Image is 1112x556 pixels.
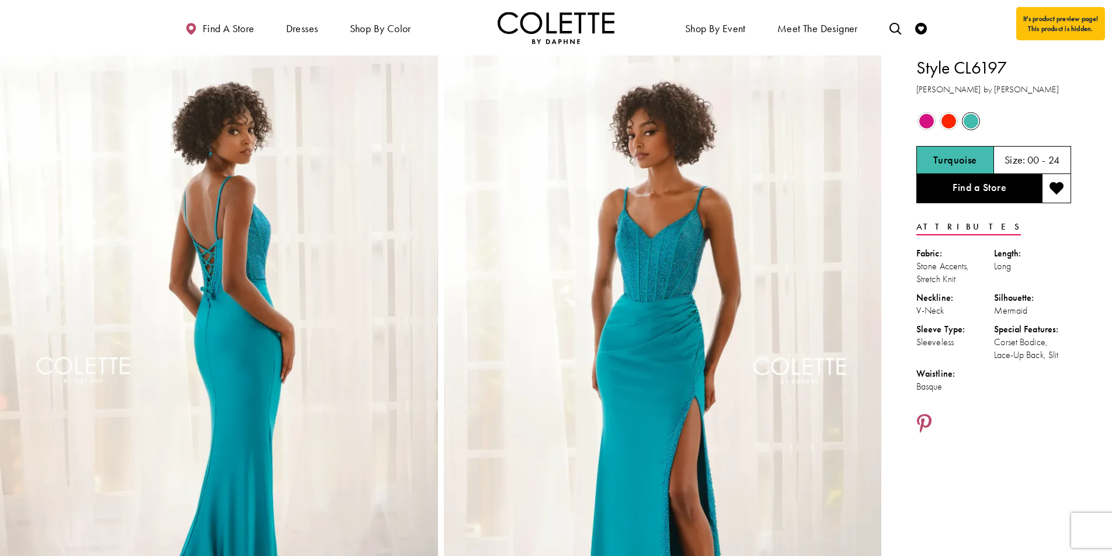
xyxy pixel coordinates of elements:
div: Length: [994,247,1072,260]
span: Meet the designer [777,23,858,34]
div: Silhouette: [994,291,1072,304]
span: Dresses [286,23,318,34]
span: Shop By Event [685,23,746,34]
button: Add to wishlist [1042,174,1071,203]
h1: Style CL6197 [916,55,1071,80]
div: Fuchsia [916,111,937,131]
span: Shop By Event [682,12,749,44]
div: Special Features: [994,323,1072,336]
span: Shop by color [350,23,411,34]
a: Check Wishlist [912,12,930,44]
img: Colette by Daphne [498,12,614,44]
div: Scarlet [939,111,959,131]
div: Sleeve Type: [916,323,994,336]
a: Attributes [916,218,1021,235]
span: Find a store [203,23,255,34]
a: Meet the designer [774,12,861,44]
div: Stone Accents, Stretch Knit [916,260,994,286]
a: Share using Pinterest - Opens in new tab [916,413,932,436]
div: It's product preview page! This product is hidden. [1016,7,1105,40]
a: Toggle search [887,12,904,44]
div: Sleeveless [916,336,994,349]
div: Mermaid [994,304,1072,317]
h5: Chosen color [933,154,977,166]
div: Fabric: [916,247,994,260]
div: V-Neck [916,304,994,317]
h3: [PERSON_NAME] by [PERSON_NAME] [916,83,1071,96]
div: Waistline: [916,367,994,380]
h5: 00 - 24 [1027,154,1060,166]
div: Long [994,260,1072,273]
a: Find a store [182,12,257,44]
div: Basque [916,380,994,393]
div: Corset Bodice, Lace-Up Back, Slit [994,336,1072,362]
div: Neckline: [916,291,994,304]
div: Turquoise [961,111,981,131]
span: Size: [1005,153,1026,166]
span: Shop by color [347,12,414,44]
div: Product color controls state depends on size chosen [916,110,1071,133]
a: Visit Home Page [498,12,614,44]
span: Dresses [283,12,321,44]
a: Find a Store [916,174,1042,203]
